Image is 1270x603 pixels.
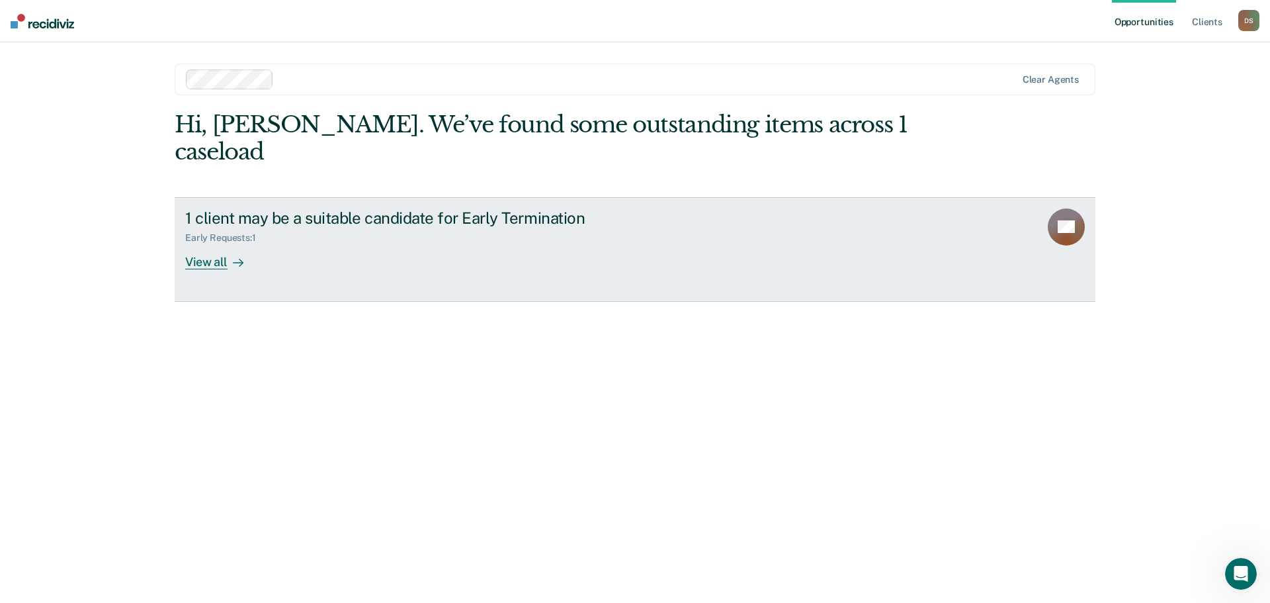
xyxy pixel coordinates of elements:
[11,14,74,28] img: Recidiviz
[175,197,1095,302] a: 1 client may be a suitable candidate for Early TerminationEarly Requests:1View all
[185,209,650,228] div: 1 client may be a suitable candidate for Early Termination
[1225,558,1257,590] iframe: Intercom live chat
[1238,10,1259,31] div: D S
[175,111,911,165] div: Hi, [PERSON_NAME]. We’ve found some outstanding items across 1 caseload
[185,232,267,244] div: Early Requests : 1
[1023,74,1079,85] div: Clear agents
[185,244,259,269] div: View all
[1238,10,1259,31] button: DS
